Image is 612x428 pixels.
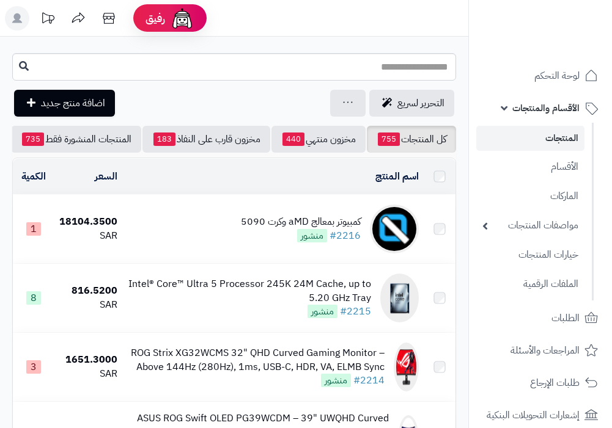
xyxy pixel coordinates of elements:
div: SAR [59,229,117,243]
span: اضافة منتج جديد [41,96,105,111]
div: كمبيوتر بمعالج aMD وكرت 5090 [241,215,361,229]
a: الملفات الرقمية [476,271,584,297]
a: خيارات المنتجات [476,242,584,268]
a: المنتجات [476,126,584,151]
span: منشور [297,229,327,242]
a: اضافة منتج جديد [14,90,115,117]
span: 1 [26,222,41,236]
div: ROG Strix XG32WCMS 32" QHD Curved Gaming Monitor – Above 144Hz (280Hz), 1ms, USB-C, HDR, VA, ELMB... [127,346,385,374]
a: تحديثات المنصة [32,6,63,34]
a: مخزون منتهي440 [271,126,366,153]
a: الكمية [21,169,46,184]
a: #2216 [330,228,361,243]
span: رفيق [146,11,165,26]
a: التحرير لسريع [369,90,454,117]
span: الأقسام والمنتجات [512,100,580,117]
span: 755 [378,132,400,146]
img: ROG Strix XG32WCMS 32" QHD Curved Gaming Monitor – Above 144Hz (280Hz), 1ms, USB-C, HDR, VA, ELMB... [394,343,419,391]
a: اسم المنتج [375,169,419,184]
span: إشعارات التحويلات البنكية [487,407,580,424]
div: Intel® Core™ Ultra 5 Processor 245K 24M Cache, up to 5.20 GHz Tray [127,277,371,305]
img: كمبيوتر بمعالج aMD وكرت 5090 [370,205,419,253]
a: الأقسام [476,154,584,180]
img: Intel® Core™ Ultra 5 Processor 245K 24M Cache, up to 5.20 GHz Tray [380,274,419,322]
a: لوحة التحكم [476,61,605,90]
span: 440 [282,132,304,146]
span: 3 [26,360,41,374]
a: المنتجات المنشورة فقط735 [11,126,141,153]
a: المراجعات والأسئلة [476,336,605,365]
a: كل المنتجات755 [367,126,456,153]
img: ai-face.png [170,6,194,31]
span: لوحة التحكم [534,67,580,84]
span: طلبات الإرجاع [530,374,580,391]
a: #2214 [353,373,385,388]
span: 183 [153,132,175,146]
span: 735 [22,132,44,146]
div: SAR [59,298,117,312]
a: مواصفات المنتجات [476,212,584,239]
span: منشور [321,374,351,387]
a: #2215 [340,304,371,319]
div: 18104.3500 [59,215,117,229]
a: طلبات الإرجاع [476,368,605,397]
div: 816.5200 [59,284,117,298]
span: المراجعات والأسئلة [511,342,580,359]
a: مخزون قارب على النفاذ183 [142,126,270,153]
span: الطلبات [551,310,580,327]
a: السعر [95,169,117,184]
div: 1651.3000 [59,353,117,367]
a: الطلبات [476,303,605,333]
a: الماركات [476,183,584,209]
span: منشور [308,305,337,318]
span: 8 [26,291,41,305]
div: SAR [59,367,117,381]
span: التحرير لسريع [397,96,444,111]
